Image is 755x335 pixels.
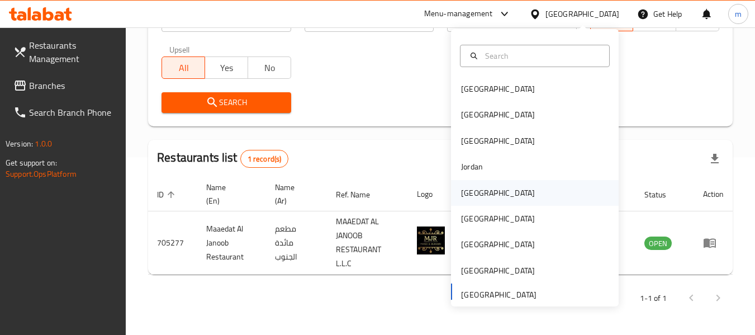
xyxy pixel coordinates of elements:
[275,181,314,207] span: Name (Ar)
[694,177,733,211] th: Action
[424,7,493,21] div: Menu-management
[681,12,715,29] span: TMP
[701,145,728,172] div: Export file
[170,96,282,110] span: Search
[157,188,178,201] span: ID
[461,238,535,251] div: [GEOGRAPHIC_DATA]
[408,177,458,211] th: Logo
[461,213,535,225] div: [GEOGRAPHIC_DATA]
[148,211,197,275] td: 705277
[461,265,535,277] div: [GEOGRAPHIC_DATA]
[6,167,77,181] a: Support.OpsPlatform
[29,106,117,119] span: Search Branch Phone
[640,291,667,305] p: 1-1 of 1
[638,12,672,29] span: TGO
[241,154,288,164] span: 1 record(s)
[644,188,681,201] span: Status
[461,108,535,121] div: [GEOGRAPHIC_DATA]
[6,136,33,151] span: Version:
[162,56,205,79] button: All
[148,177,733,275] table: enhanced table
[461,83,535,95] div: [GEOGRAPHIC_DATA]
[6,155,57,170] span: Get support on:
[240,150,289,168] div: Total records count
[644,237,672,250] span: OPEN
[29,79,117,92] span: Branches
[248,56,291,79] button: No
[461,187,535,199] div: [GEOGRAPHIC_DATA]
[205,56,248,79] button: Yes
[35,136,52,151] span: 1.0.0
[197,211,266,275] td: Maaedat Al Janoob Restaurant
[595,12,629,29] span: All
[266,211,327,275] td: مطعم مائدة الجنوب
[461,135,535,147] div: [GEOGRAPHIC_DATA]
[29,39,117,65] span: Restaurants Management
[327,211,407,275] td: MAAEDAT AL JANOOB RESTAURANT L.L.C
[481,50,602,62] input: Search
[4,32,126,72] a: Restaurants Management
[162,92,291,113] button: Search
[167,60,201,76] span: All
[4,99,126,126] a: Search Branch Phone
[545,8,619,20] div: [GEOGRAPHIC_DATA]
[169,45,190,53] label: Upsell
[336,188,384,201] span: Ref. Name
[461,161,483,173] div: Jordan
[4,72,126,99] a: Branches
[157,149,288,168] h2: Restaurants list
[735,8,742,20] span: m
[417,227,445,254] img: Maaedat Al Janoob Restaurant
[253,60,287,76] span: No
[703,236,724,249] div: Menu
[206,181,253,207] span: Name (En)
[210,60,244,76] span: Yes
